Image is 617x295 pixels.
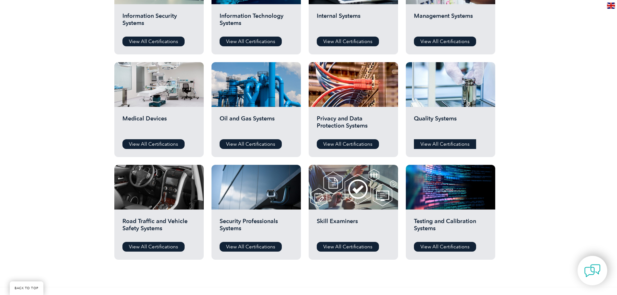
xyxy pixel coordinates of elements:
[317,139,379,149] a: View All Certifications
[317,115,390,134] h2: Privacy and Data Protection Systems
[122,218,196,237] h2: Road Traffic and Vehicle Safety Systems
[414,218,487,237] h2: Testing and Calibration Systems
[122,242,185,252] a: View All Certifications
[220,12,293,32] h2: Information Technology Systems
[10,281,43,295] a: BACK TO TOP
[220,37,282,46] a: View All Certifications
[414,139,476,149] a: View All Certifications
[317,218,390,237] h2: Skill Examiners
[122,115,196,134] h2: Medical Devices
[317,37,379,46] a: View All Certifications
[220,218,293,237] h2: Security Professionals Systems
[220,139,282,149] a: View All Certifications
[607,3,615,9] img: en
[317,12,390,32] h2: Internal Systems
[122,139,185,149] a: View All Certifications
[220,115,293,134] h2: Oil and Gas Systems
[122,12,196,32] h2: Information Security Systems
[414,242,476,252] a: View All Certifications
[414,12,487,32] h2: Management Systems
[414,115,487,134] h2: Quality Systems
[414,37,476,46] a: View All Certifications
[317,242,379,252] a: View All Certifications
[122,37,185,46] a: View All Certifications
[220,242,282,252] a: View All Certifications
[584,263,600,279] img: contact-chat.png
